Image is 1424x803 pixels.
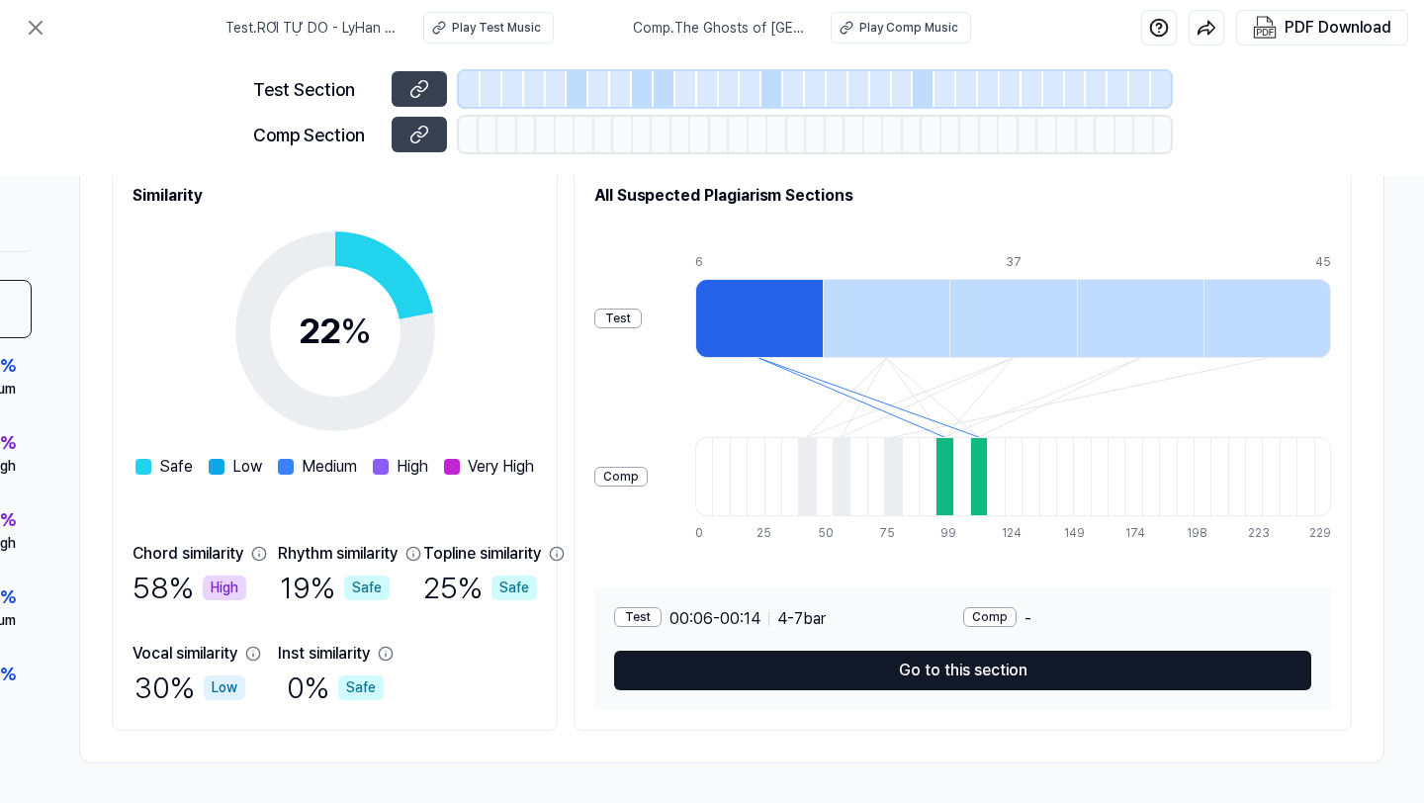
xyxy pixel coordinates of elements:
span: Safe [159,455,193,479]
span: 4 - 7 bar [777,607,826,631]
span: % [340,310,372,352]
div: 19 % [280,566,390,610]
div: Safe [338,675,384,700]
div: 75 [879,524,896,542]
div: 45 [1315,253,1331,271]
div: 22 [299,305,372,358]
div: Test [594,309,642,328]
div: 99 [940,524,957,542]
div: 50 [818,524,835,542]
button: Play Test Music [423,12,554,44]
div: Play Test Music [452,19,541,37]
div: Inst similarity [278,642,370,666]
button: Go to this section [614,651,1311,690]
div: High [203,576,246,600]
div: PDF Download [1285,15,1391,41]
div: Vocal similarity [133,642,237,666]
span: 00:06 - 00:14 [669,607,760,631]
div: Test [614,607,662,627]
div: 25 [756,524,773,542]
div: Test Section [253,76,380,103]
div: 0 % [287,666,384,710]
div: Safe [344,576,390,600]
div: 58 % [133,566,246,610]
span: Test . RƠI TỰ DO - LyHan như thiên thần đưa khán giả lạc [225,18,400,39]
div: 229 [1309,524,1331,542]
span: Low [232,455,262,479]
span: High [397,455,428,479]
div: Safe [491,576,537,600]
div: Rhythm similarity [278,542,398,566]
div: Chord similarity [133,542,243,566]
div: 37 [1006,253,1133,271]
div: 174 [1125,524,1142,542]
img: share [1197,18,1216,38]
div: Comp [963,607,1017,627]
div: - [963,607,1312,631]
div: 30 % [134,666,245,710]
div: Play Comp Music [859,19,958,37]
h2: Similarity [133,184,537,208]
div: 124 [1002,524,1019,542]
div: 149 [1064,524,1081,542]
button: PDF Download [1249,11,1395,45]
button: Play Comp Music [831,12,971,44]
img: help [1149,18,1169,38]
div: 6 [695,253,823,271]
div: 25 % [423,566,537,610]
span: Medium [302,455,357,479]
div: 0 [695,524,712,542]
span: Comp . The Ghosts of [GEOGRAPHIC_DATA] [633,18,807,39]
div: Low [204,675,245,700]
div: 198 [1187,524,1203,542]
h2: All Suspected Plagiarism Sections [594,184,1331,208]
div: Comp [594,467,648,487]
div: Comp Section [253,122,380,148]
span: Very High [468,455,534,479]
div: 223 [1248,524,1265,542]
img: PDF Download [1253,16,1277,40]
div: Topline similarity [423,542,541,566]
